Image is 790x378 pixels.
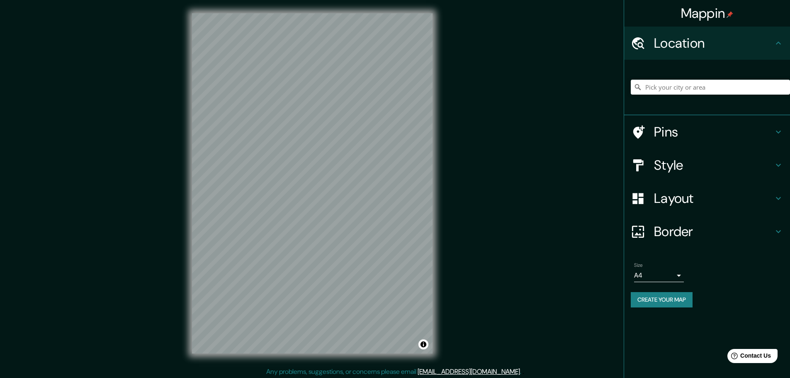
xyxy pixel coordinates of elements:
[523,367,524,377] div: .
[727,11,733,18] img: pin-icon.png
[654,124,773,140] h4: Pins
[624,115,790,149] div: Pins
[624,149,790,182] div: Style
[631,292,693,307] button: Create your map
[624,27,790,60] div: Location
[654,35,773,51] h4: Location
[624,215,790,248] div: Border
[521,367,523,377] div: .
[266,367,521,377] p: Any problems, suggestions, or concerns please email .
[681,5,734,22] h4: Mappin
[654,157,773,173] h4: Style
[654,190,773,207] h4: Layout
[631,80,790,95] input: Pick your city or area
[624,182,790,215] div: Layout
[716,346,781,369] iframe: Help widget launcher
[654,223,773,240] h4: Border
[634,262,643,269] label: Size
[192,13,433,354] canvas: Map
[418,339,428,349] button: Toggle attribution
[418,367,520,376] a: [EMAIL_ADDRESS][DOMAIN_NAME]
[634,269,684,282] div: A4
